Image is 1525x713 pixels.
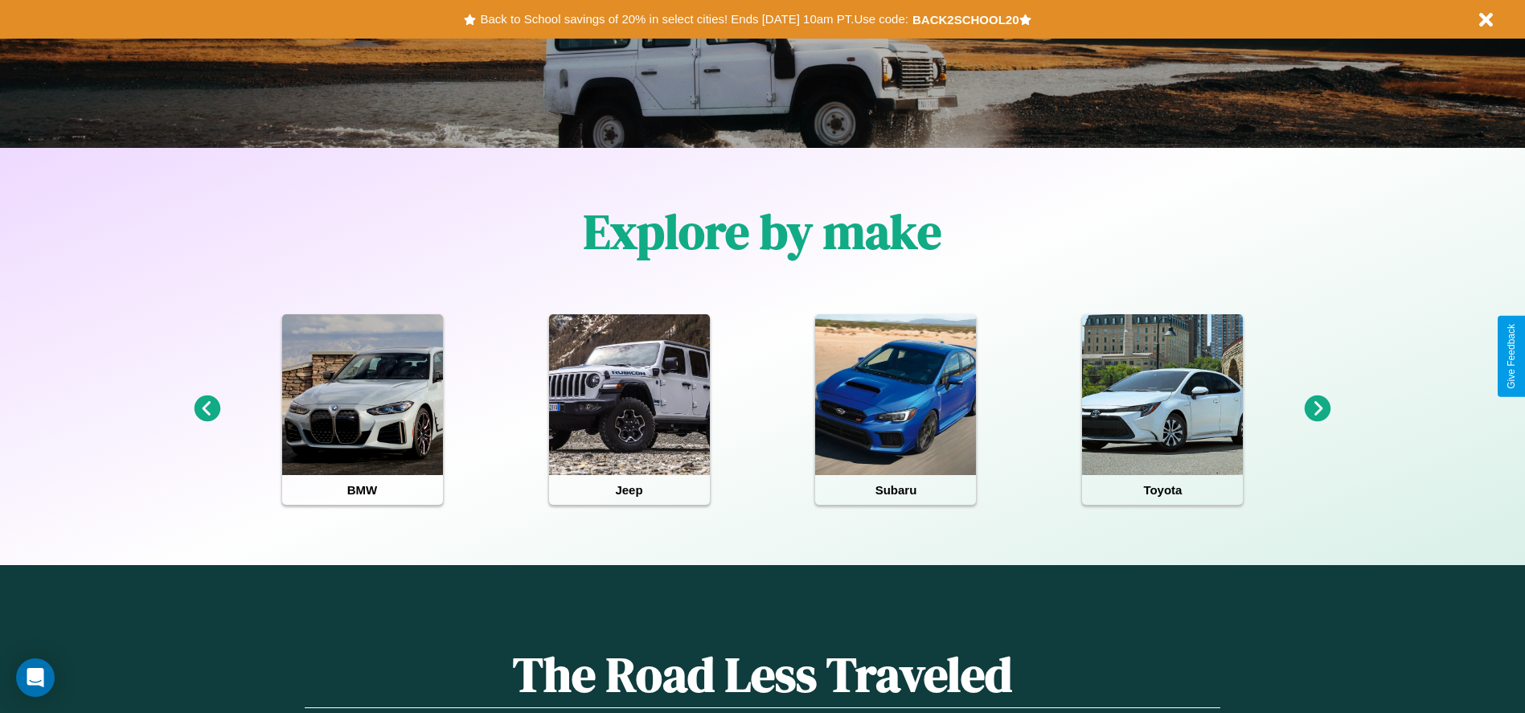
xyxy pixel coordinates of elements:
[1082,475,1243,505] h4: Toyota
[912,13,1019,27] b: BACK2SCHOOL20
[16,658,55,697] div: Open Intercom Messenger
[1506,324,1517,389] div: Give Feedback
[305,641,1220,708] h1: The Road Less Traveled
[282,475,443,505] h4: BMW
[815,475,976,505] h4: Subaru
[584,199,941,264] h1: Explore by make
[549,475,710,505] h4: Jeep
[476,8,912,31] button: Back to School savings of 20% in select cities! Ends [DATE] 10am PT.Use code:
